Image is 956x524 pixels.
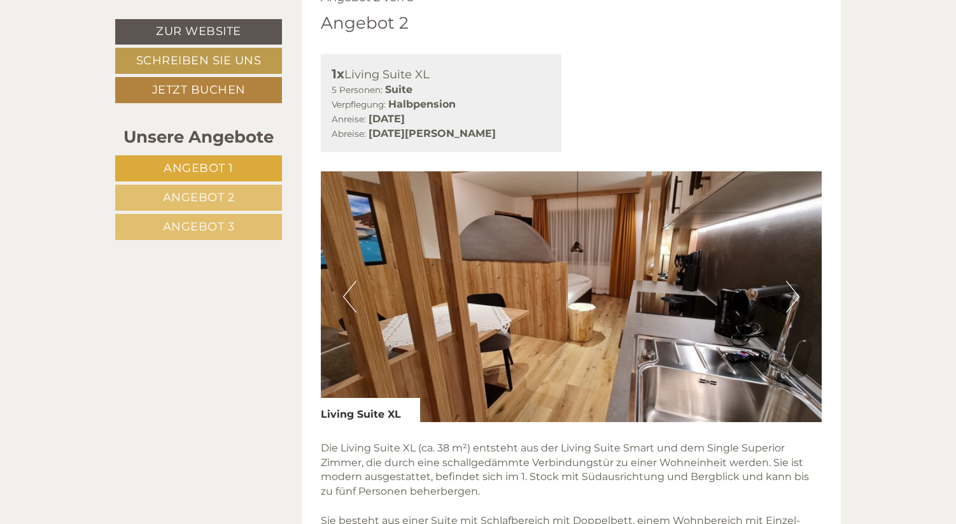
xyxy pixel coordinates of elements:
span: Angebot 2 [163,190,235,204]
b: Halbpension [388,98,456,110]
button: Senden [409,332,502,358]
small: Abreise: [332,129,366,139]
div: Unsere Angebote [115,125,282,149]
b: [DATE] [369,113,405,125]
small: 22:29 [19,62,228,71]
div: Guten Tag, wie können wir Ihnen helfen? [10,34,235,73]
div: Living Suite XL [332,65,551,83]
button: Previous [343,281,356,313]
b: 1x [332,66,344,81]
button: Next [786,281,799,313]
span: Angebot 1 [164,161,234,175]
b: Suite [385,83,412,96]
a: Zur Website [115,19,282,45]
small: 5 Personen: [332,85,383,95]
div: Montag [220,10,281,31]
div: Angebot 2 [321,11,409,35]
img: image [321,171,822,422]
span: Angebot 3 [163,220,235,234]
a: Schreiben Sie uns [115,48,282,74]
a: Jetzt buchen [115,77,282,103]
small: Anreise: [332,114,366,124]
div: Living Suite XL [321,398,420,422]
small: Verpflegung: [332,99,386,110]
b: [DATE][PERSON_NAME] [369,127,496,139]
div: Hotel Mondschein [19,37,228,47]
